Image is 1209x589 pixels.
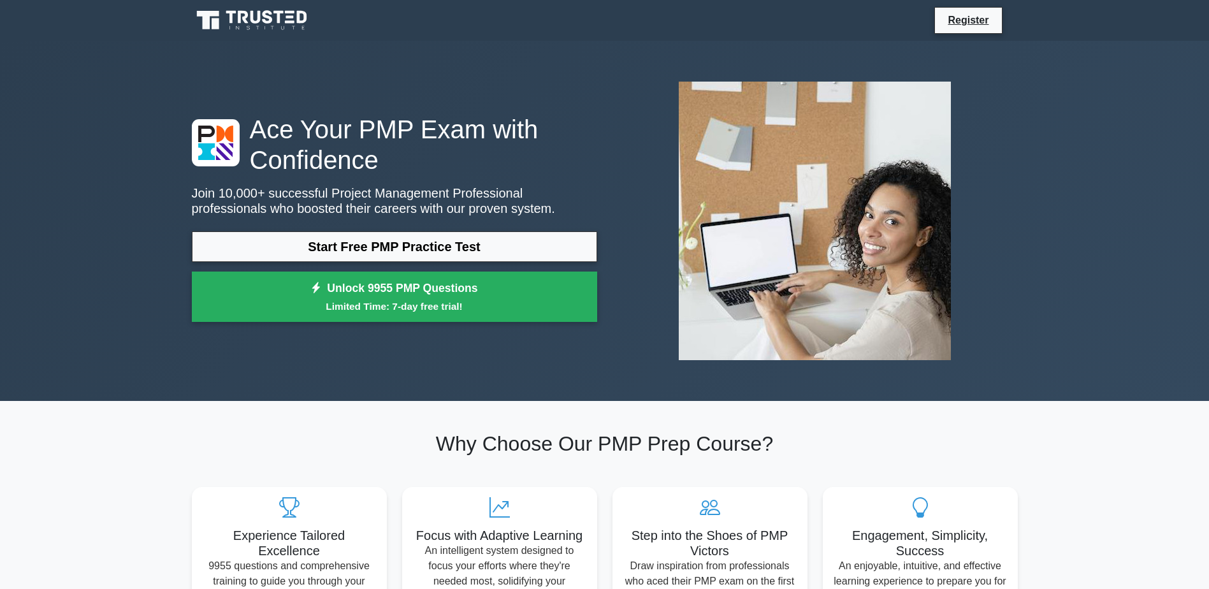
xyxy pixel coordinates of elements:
[192,432,1018,456] h2: Why Choose Our PMP Prep Course?
[940,12,996,28] a: Register
[192,272,597,323] a: Unlock 9955 PMP QuestionsLimited Time: 7-day free trial!
[192,231,597,262] a: Start Free PMP Practice Test
[208,299,581,314] small: Limited Time: 7-day free trial!
[192,114,597,175] h1: Ace Your PMP Exam with Confidence
[833,528,1008,558] h5: Engagement, Simplicity, Success
[202,528,377,558] h5: Experience Tailored Excellence
[623,528,797,558] h5: Step into the Shoes of PMP Victors
[412,528,587,543] h5: Focus with Adaptive Learning
[192,185,597,216] p: Join 10,000+ successful Project Management Professional professionals who boosted their careers w...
